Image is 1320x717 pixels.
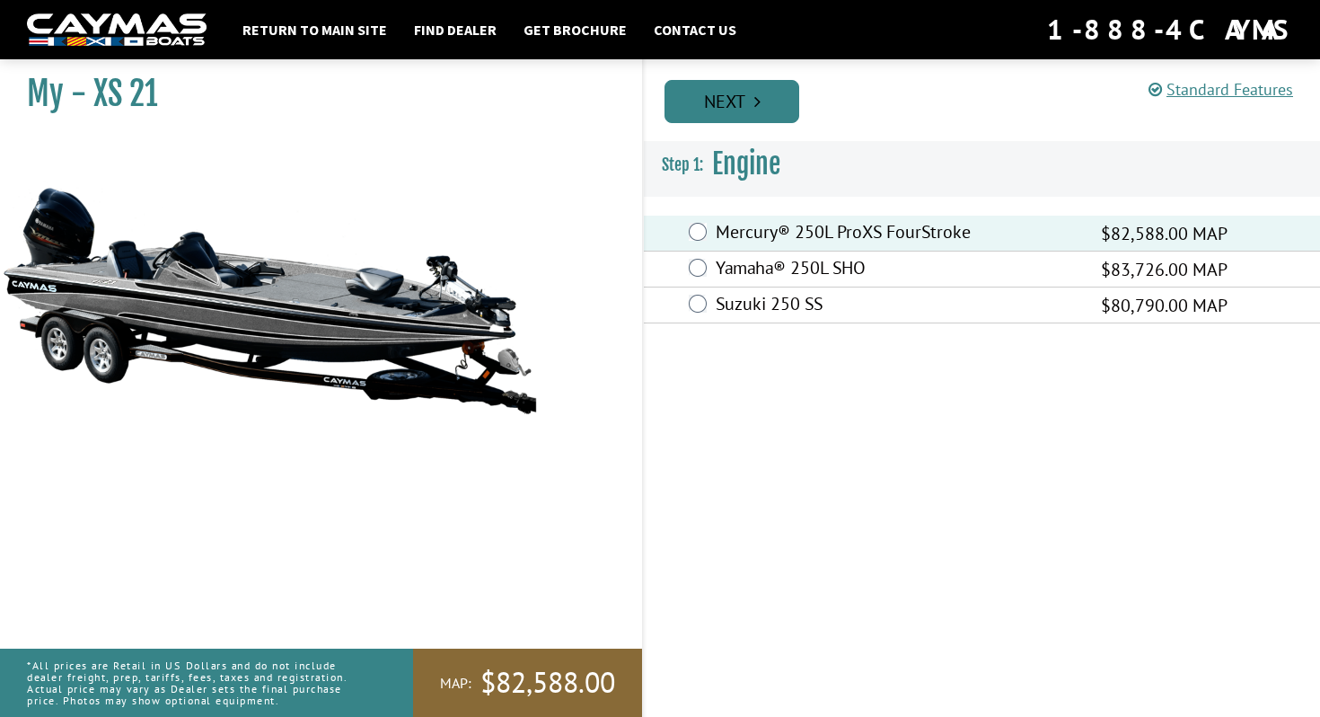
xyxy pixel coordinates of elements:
span: MAP: [440,674,471,693]
span: $82,588.00 MAP [1101,220,1228,247]
a: MAP:$82,588.00 [413,649,642,717]
a: Next [664,80,799,123]
img: white-logo-c9c8dbefe5ff5ceceb0f0178aa75bf4bb51f6bca0971e226c86eb53dfe498488.png [27,13,207,47]
a: Find Dealer [405,18,506,41]
a: Get Brochure [515,18,636,41]
span: $83,726.00 MAP [1101,256,1228,283]
ul: Pagination [660,77,1320,123]
a: Standard Features [1148,79,1293,100]
label: Suzuki 250 SS [716,293,1078,319]
a: Return to main site [233,18,396,41]
span: $82,588.00 [480,664,615,702]
h3: Engine [644,131,1320,198]
label: Mercury® 250L ProXS FourStroke [716,221,1078,247]
span: $80,790.00 MAP [1101,292,1228,319]
div: 1-888-4CAYMAS [1047,10,1293,49]
label: Yamaha® 250L SHO [716,257,1078,283]
p: *All prices are Retail in US Dollars and do not include dealer freight, prep, tariffs, fees, taxe... [27,651,373,716]
h1: My - XS 21 [27,74,597,114]
a: Contact Us [645,18,745,41]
